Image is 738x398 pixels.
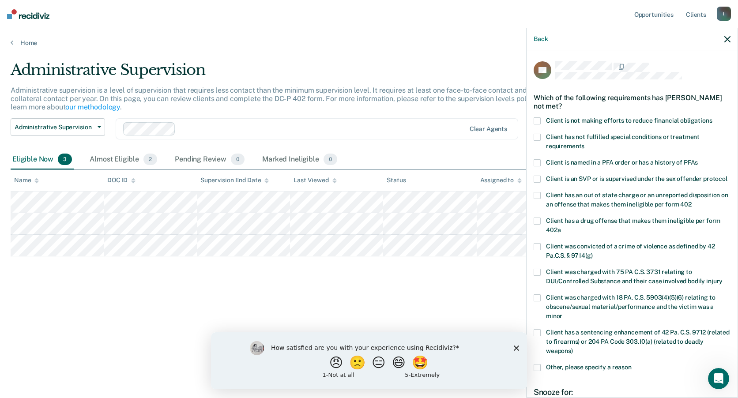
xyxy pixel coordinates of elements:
span: Client was charged with 75 PA C.S. 3731 relating to DUI/Controlled Substance and their case invol... [546,268,723,285]
div: Clear agents [470,125,507,133]
span: Client has an out of state charge or an unreported disposition on an offense that makes them inel... [546,191,728,208]
button: Back [534,35,548,43]
span: 3 [58,154,72,165]
img: Recidiviz [7,9,49,19]
div: Marked Ineligible [260,150,339,169]
span: 2 [143,154,157,165]
iframe: Survey by Kim from Recidiviz [211,332,527,389]
div: Last Viewed [294,176,336,184]
p: Administrative supervision is a level of supervision that requires less contact than the minimum ... [11,86,557,111]
span: Client is not making efforts to reduce financial obligations [546,117,712,124]
div: Name [14,176,39,184]
span: Administrative Supervision [15,124,94,131]
span: Client has a drug offense that makes them ineligible per form 402a [546,217,720,233]
a: Home [11,39,727,47]
span: 0 [324,154,337,165]
div: l [717,7,731,21]
span: Client was charged with 18 PA. C.S. 5903(4)(5)(6) relating to obscene/sexual material/performance... [546,294,715,319]
span: 0 [231,154,245,165]
span: Client is an SVP or is supervised under the sex offender protocol [546,175,727,182]
div: Pending Review [173,150,246,169]
div: Eligible Now [11,150,74,169]
iframe: Intercom live chat [708,368,729,389]
div: Status [387,176,406,184]
span: Client has not fulfilled special conditions or treatment requirements [546,133,700,150]
span: Client has a sentencing enhancement of 42 Pa. C.S. 9712 (related to firearms) or 204 PA Code 303.... [546,329,730,354]
div: Which of the following requirements has [PERSON_NAME] not met? [534,86,730,117]
span: Client is named in a PFA order or has a history of PFAs [546,159,698,166]
div: Snooze for: [534,387,730,397]
div: Administrative Supervision [11,61,564,86]
div: Supervision End Date [200,176,269,184]
div: Assigned to [480,176,522,184]
div: Almost Eligible [88,150,159,169]
a: our methodology [65,103,120,111]
div: DOC ID [107,176,136,184]
span: Other, please specify a reason [546,364,632,371]
span: Client was convicted of a crime of violence as defined by 42 Pa.C.S. § 9714(g) [546,243,715,259]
